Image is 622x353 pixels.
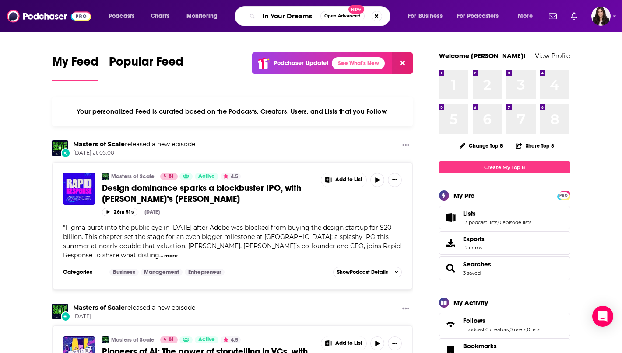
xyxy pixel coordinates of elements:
[399,140,413,151] button: Show More Button
[73,149,195,157] span: [DATE] at 05:00
[73,304,125,311] a: Masters of Scale
[259,9,320,23] input: Search podcasts, credits, & more...
[180,9,229,23] button: open menu
[151,10,169,22] span: Charts
[463,210,476,218] span: Lists
[463,210,531,218] a: Lists
[399,304,413,315] button: Show More Button
[454,140,509,151] button: Change Top 8
[439,206,570,229] span: Lists
[198,172,215,181] span: Active
[439,52,526,60] a: Welcome [PERSON_NAME]!
[7,8,91,24] img: Podchaser - Follow, Share and Rate Podcasts
[527,326,540,332] a: 0 lists
[463,235,485,243] span: Exports
[439,161,570,173] a: Create My Top 8
[102,336,109,343] img: Masters of Scale
[442,262,460,274] a: Searches
[111,336,155,343] a: Masters of Scale
[63,269,102,276] h3: Categories
[439,256,570,280] span: Searches
[109,54,183,74] span: Popular Feed
[335,340,362,346] span: Add to List
[324,14,361,18] span: Open Advanced
[485,326,509,332] a: 0 creators
[144,209,160,215] div: [DATE]
[439,313,570,336] span: Follows
[73,140,125,148] a: Masters of Scale
[186,10,218,22] span: Monitoring
[497,219,498,225] span: ,
[52,304,68,319] img: Masters of Scale
[141,269,183,276] a: Management
[510,326,526,332] a: 0 users
[73,313,195,320] span: [DATE]
[73,140,195,149] h3: released a new episode
[453,298,488,307] div: My Activity
[145,9,175,23] a: Charts
[515,137,555,154] button: Share Top 8
[109,54,183,81] a: Popular Feed
[457,10,499,22] span: For Podcasters
[442,237,460,249] span: Exports
[321,336,367,350] button: Show More Button
[160,336,178,343] a: 81
[463,317,485,325] span: Follows
[195,173,218,180] a: Active
[567,9,581,24] a: Show notifications dropdown
[439,231,570,255] a: Exports
[402,9,453,23] button: open menu
[463,245,485,251] span: 12 items
[545,9,560,24] a: Show notifications dropdown
[61,311,70,321] div: New Episode
[185,269,225,276] a: Entrepreneur
[535,52,570,60] a: View Profile
[388,173,402,187] button: Show More Button
[109,10,134,22] span: Podcasts
[109,269,139,276] a: Business
[52,140,68,156] a: Masters of Scale
[335,176,362,183] span: Add to List
[111,173,155,180] a: Masters of Scale
[195,336,218,343] a: Active
[453,191,475,200] div: My Pro
[221,336,241,343] button: 4.5
[591,7,611,26] button: Show profile menu
[52,97,413,126] div: Your personalized Feed is curated based on the Podcasts, Creators, Users, and Lists that you Follow.
[52,54,98,74] span: My Feed
[337,269,388,275] span: Show Podcast Details
[463,342,507,350] a: Bookmarks
[463,326,485,332] a: 1 podcast
[221,173,241,180] button: 4.5
[592,306,613,327] div: Open Intercom Messenger
[73,304,195,312] h3: released a new episode
[198,336,215,344] span: Active
[348,5,364,14] span: New
[333,267,402,277] button: ShowPodcast Details
[63,173,95,205] img: Design dominance sparks a blockbuster IPO, with Figma’s Dylan Field
[169,336,174,344] span: 81
[512,9,544,23] button: open menu
[320,11,365,21] button: Open AdvancedNew
[388,336,402,350] button: Show More Button
[463,317,540,325] a: Follows
[408,10,443,22] span: For Business
[559,192,569,199] span: PRO
[463,270,481,276] a: 3 saved
[102,9,146,23] button: open menu
[498,219,531,225] a: 0 episode lists
[102,183,301,204] span: Design dominance sparks a blockbuster IPO, with [PERSON_NAME]’s [PERSON_NAME]
[169,172,174,181] span: 81
[591,7,611,26] span: Logged in as RebeccaShapiro
[321,173,367,187] button: Show More Button
[591,7,611,26] img: User Profile
[102,173,109,180] img: Masters of Scale
[63,224,401,259] span: "
[274,59,328,67] p: Podchaser Update!
[485,326,485,332] span: ,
